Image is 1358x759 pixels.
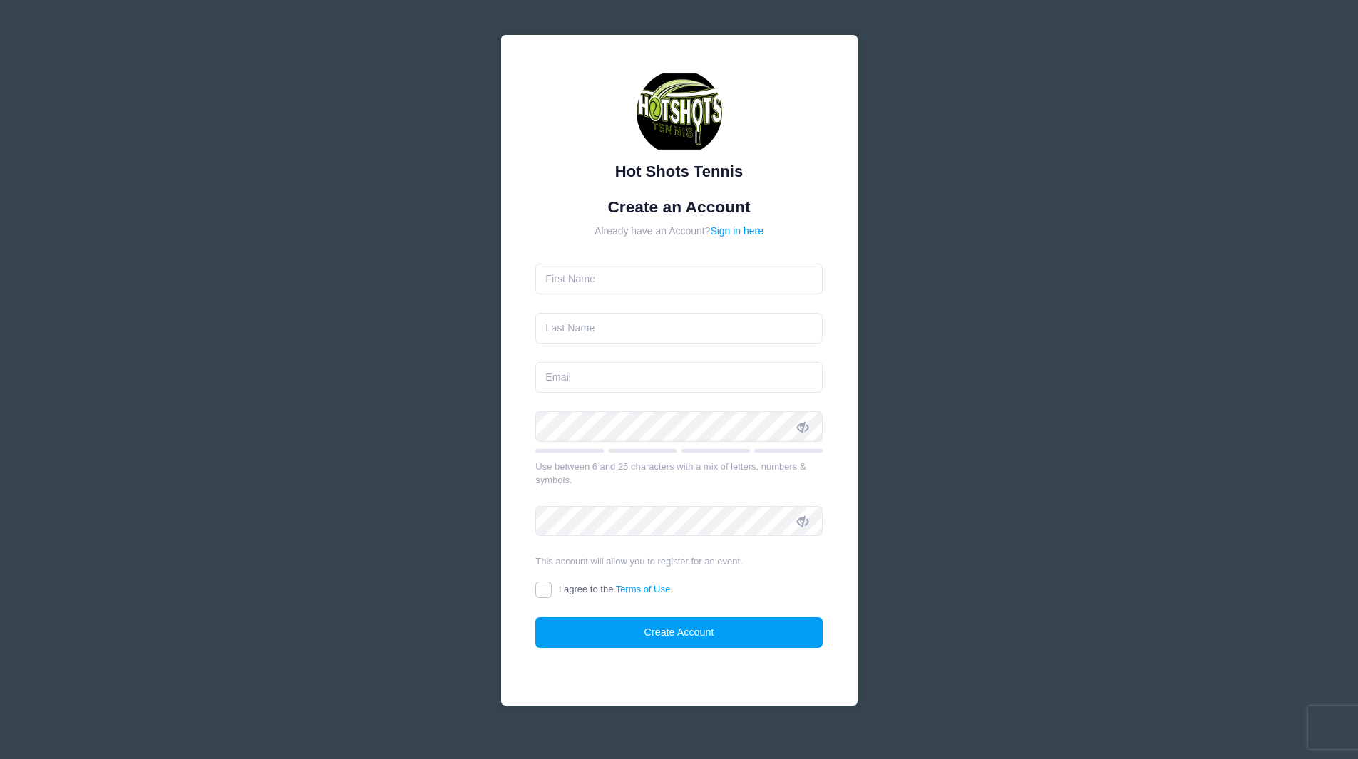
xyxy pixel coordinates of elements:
input: Email [535,362,823,393]
div: Already have an Account? [535,224,823,239]
div: This account will allow you to register for an event. [535,554,823,569]
h1: Create an Account [535,197,823,217]
span: I agree to the [559,584,670,594]
input: I agree to theTerms of Use [535,582,552,598]
a: Sign in here [710,225,763,237]
input: First Name [535,264,823,294]
button: Create Account [535,617,823,648]
div: Use between 6 and 25 characters with a mix of letters, numbers & symbols. [535,460,823,487]
div: Hot Shots Tennis [535,160,823,183]
input: Last Name [535,313,823,344]
img: Hot Shots Tennis [637,70,722,155]
a: Terms of Use [616,584,671,594]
